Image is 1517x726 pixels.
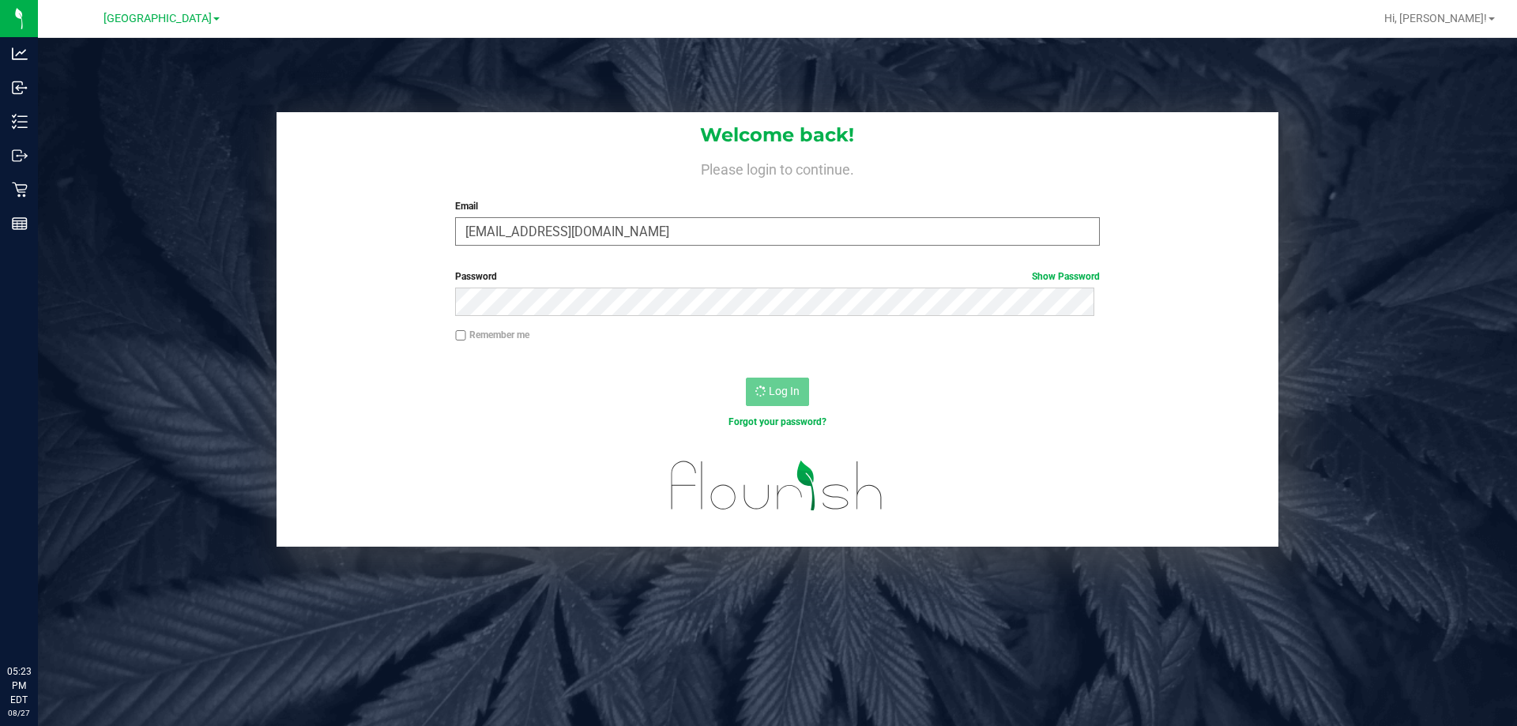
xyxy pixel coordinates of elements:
[728,416,826,427] a: Forgot your password?
[277,158,1278,177] h4: Please login to continue.
[12,80,28,96] inline-svg: Inbound
[652,446,902,526] img: flourish_logo.svg
[12,114,28,130] inline-svg: Inventory
[769,385,800,397] span: Log In
[1032,271,1100,282] a: Show Password
[7,664,31,707] p: 05:23 PM EDT
[12,46,28,62] inline-svg: Analytics
[746,378,809,406] button: Log In
[12,216,28,231] inline-svg: Reports
[455,330,466,341] input: Remember me
[104,12,212,25] span: [GEOGRAPHIC_DATA]
[12,182,28,197] inline-svg: Retail
[12,148,28,164] inline-svg: Outbound
[455,328,529,342] label: Remember me
[277,125,1278,145] h1: Welcome back!
[7,707,31,719] p: 08/27
[455,199,1099,213] label: Email
[1384,12,1487,24] span: Hi, [PERSON_NAME]!
[455,271,497,282] span: Password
